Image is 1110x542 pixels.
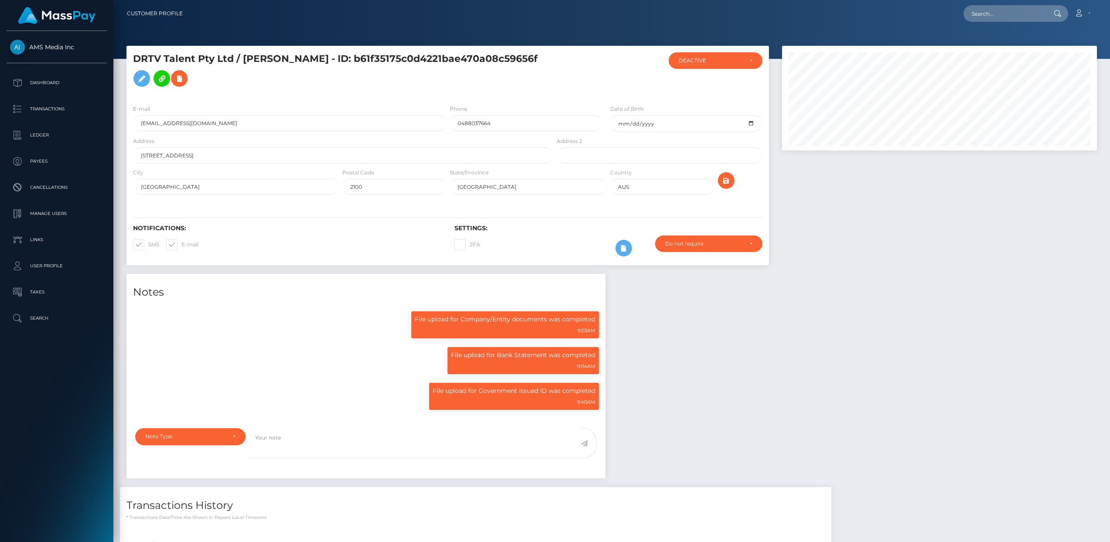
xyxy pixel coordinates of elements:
[450,105,467,113] label: Phone
[10,181,103,194] p: Cancellations
[665,240,742,247] div: Do not require
[135,428,246,445] button: Note Type
[166,239,198,250] label: E-mail
[450,169,488,177] label: State/Province
[610,169,632,177] label: Country
[557,137,582,145] label: Address 2
[10,207,103,220] p: Manage Users
[133,169,143,177] label: City
[133,105,150,113] label: E-mail
[433,386,595,395] p: File upload for Government issued ID was completed
[126,498,825,513] h4: Transactions History
[7,281,107,303] a: Taxes
[7,124,107,146] a: Ledger
[342,169,374,177] label: Postal Code
[679,57,743,64] div: DEACTIVE
[669,52,763,69] button: DEACTIVE
[577,327,595,334] small: 9:03AM
[10,312,103,325] p: Search
[7,255,107,277] a: User Profile
[10,129,103,142] p: Ledger
[963,5,1045,22] input: Search...
[415,315,595,324] p: File upload for Company/Entity documents was completed
[7,307,107,329] a: Search
[10,259,103,273] p: User Profile
[7,43,107,51] span: AMS Media Inc
[126,514,825,521] p: * Transactions date/time are shown in payee's local timezone
[7,72,107,94] a: Dashboard
[451,351,595,360] p: File upload for Bank Statement was completed
[7,177,107,198] a: Cancellations
[577,363,595,369] small: 9:04AM
[10,40,25,55] img: AMS Media Inc
[133,52,548,91] h5: DRTV Talent Pty Ltd / [PERSON_NAME] - ID: b61f35175c0d4221bae470a08c59656f
[10,155,103,168] p: Payees
[655,235,762,252] button: Do not require
[133,225,441,232] h6: Notifications:
[10,102,103,116] p: Transactions
[577,399,595,405] small: 9:40AM
[18,7,96,24] img: MassPay Logo
[454,225,763,232] h6: Settings:
[7,150,107,172] a: Payees
[610,105,644,113] label: Date of Birth
[7,203,107,225] a: Manage Users
[7,229,107,251] a: Links
[10,286,103,299] p: Taxes
[145,433,225,440] div: Note Type
[454,239,480,250] label: 2FA
[127,4,183,23] a: Customer Profile
[133,285,599,300] h4: Notes
[10,233,103,246] p: Links
[7,98,107,120] a: Transactions
[10,76,103,89] p: Dashboard
[133,239,159,250] label: SMS
[133,137,154,145] label: Address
